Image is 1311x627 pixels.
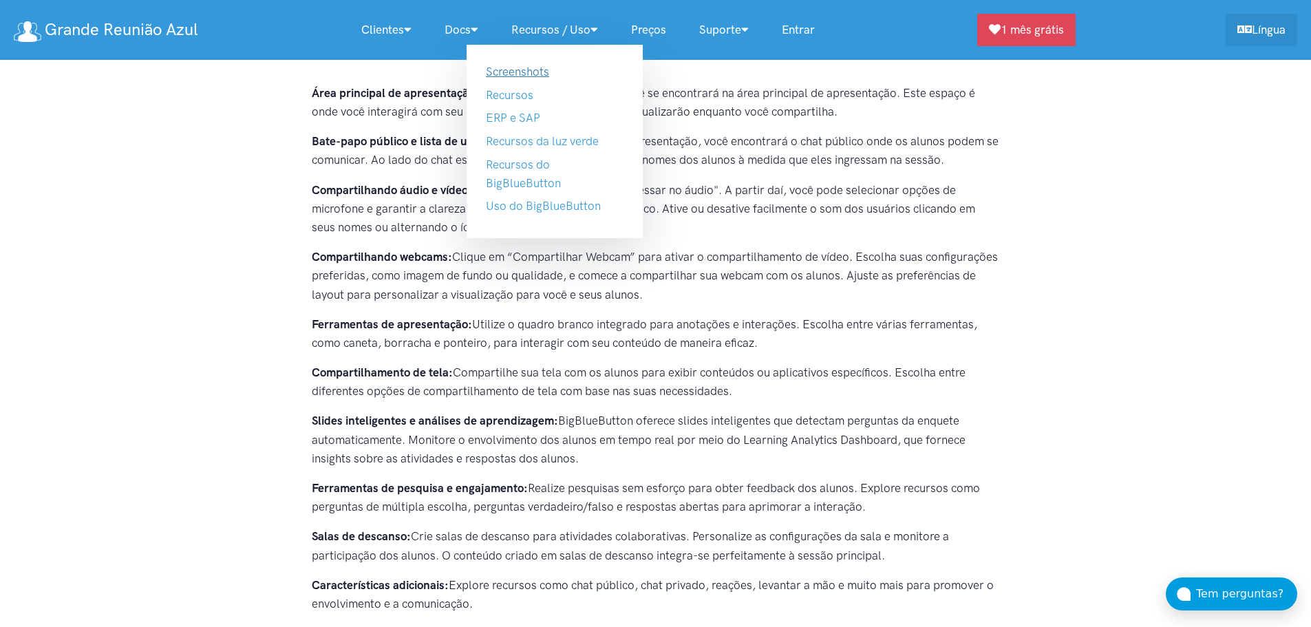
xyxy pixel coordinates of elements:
p: Crie salas de descanso para atividades colaborativas. Personalize as configurações da sala e moni... [312,527,1000,564]
p: Explore recursos como chat público, chat privado, reações, levantar a mão e muito mais para promo... [312,576,1000,613]
p: Ao iniciar o BigBlueButton, você se encontrará na área principal de apresentação. Este espaço é o... [312,84,1000,121]
p: Compartilhe sua tela com os alunos para exibir conteúdos ou aplicativos específicos. Escolha entr... [312,363,1000,401]
a: Recursos / Uso [495,15,615,45]
strong: Bate-papo público e lista de usuários: [312,134,509,148]
a: 1 mês grátis [977,14,1076,46]
a: Docs [428,15,495,45]
p: À esquerda da área de apresentação, você encontrará o chat público onde os alunos podem se comuni... [312,132,1000,169]
strong: Slides inteligentes e análises de aprendizagem: [312,414,558,427]
p: Realize pesquisas sem esforço para obter feedback dos alunos. Explore recursos como perguntas de ... [312,479,1000,516]
p: BigBlueButton oferece slides inteligentes que detectam perguntas da enquete automaticamente. Moni... [312,412,1000,468]
a: Screenshots [486,65,549,78]
a: Clientes [345,15,428,45]
a: Língua [1226,14,1297,46]
button: Tem perguntas? [1166,577,1297,610]
a: Recursos [486,88,533,102]
a: Recursos da luz verde [486,134,599,148]
strong: Compartilhando áudio e vídeo: [312,183,472,197]
a: Entrar [765,15,831,45]
a: Recursos do BigBlueButton [486,158,561,190]
strong: Compartilhando webcams: [312,250,452,264]
strong: Área principal de apresentação: [312,86,479,100]
strong: Características adicionais: [312,578,449,592]
a: Uso do BigBlueButton [486,199,601,213]
p: Utilize o quadro branco integrado para anotações e interações. Escolha entre várias ferramentas, ... [312,315,1000,352]
strong: Ferramentas de pesquisa e engajamento: [312,481,528,495]
strong: Ferramentas de apresentação: [312,317,472,331]
strong: Compartilhamento de tela: [312,365,453,379]
p: Comece clicando no botão "Ingressar no áudio". A partir daí, você pode selecionar opções de micro... [312,181,1000,237]
a: Preços [615,15,683,45]
a: ERP e SAP [486,111,540,125]
a: Grande Reunião Azul [14,15,198,45]
img: logotipo [14,21,41,42]
div: Tem perguntas? [1196,585,1297,603]
a: Suporte [683,15,765,45]
p: Clique em “Compartilhar Webcam” para ativar o compartilhamento de vídeo. Escolha suas configuraçõ... [312,248,1000,304]
strong: Salas de descanso: [312,529,411,543]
